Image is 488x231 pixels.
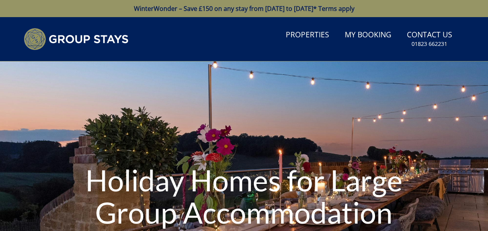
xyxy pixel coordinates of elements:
[24,28,129,50] img: Group Stays
[283,26,332,44] a: Properties
[412,40,447,48] small: 01823 662231
[404,26,455,52] a: Contact Us01823 662231
[342,26,394,44] a: My Booking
